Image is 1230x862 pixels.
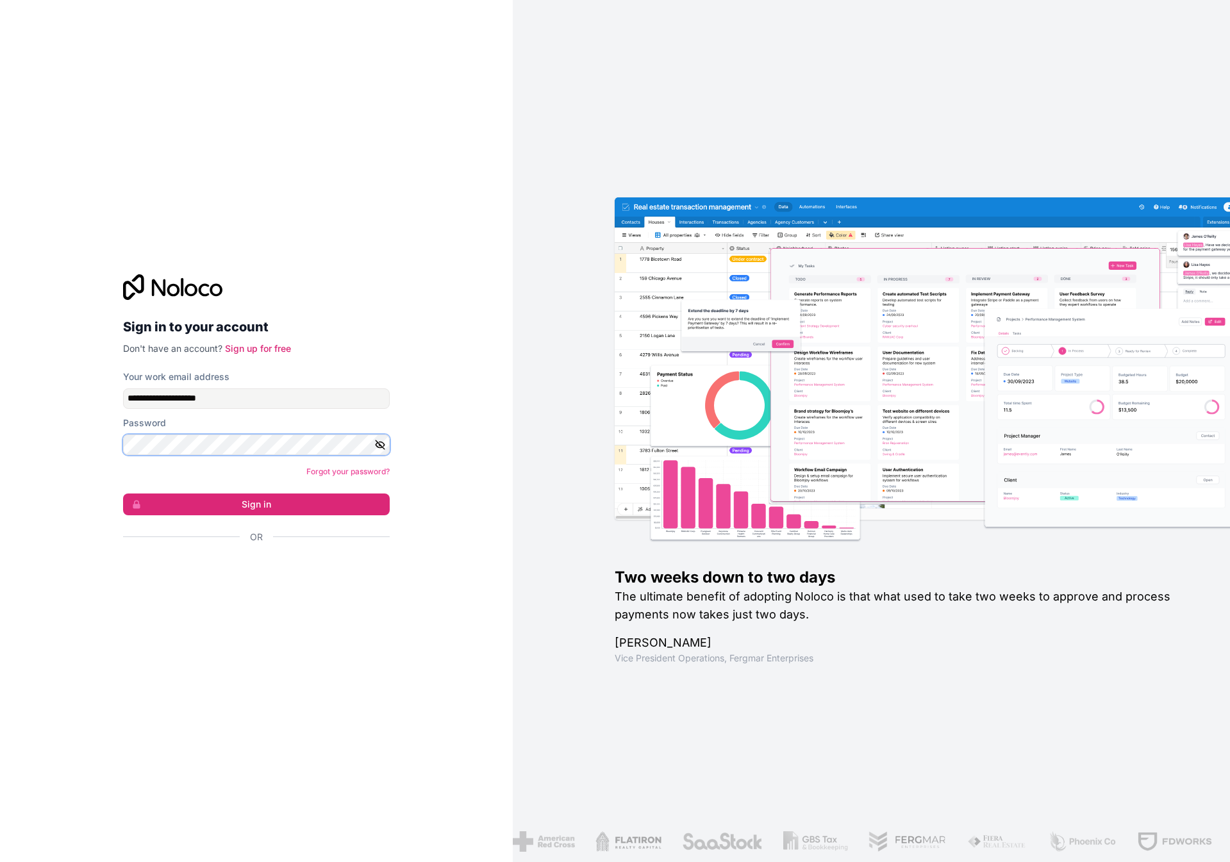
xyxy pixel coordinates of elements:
[677,831,758,852] img: /assets/saastock-C6Zbiodz.png
[250,531,263,543] span: Or
[779,831,844,852] img: /assets/gbstax-C-GtDUiK.png
[123,435,390,455] input: Password
[225,343,291,354] a: Sign up for free
[864,831,942,852] img: /assets/fergmar-CudnrXN5.png
[123,388,390,409] input: Email address
[615,652,1189,665] h1: Vice President Operations , Fergmar Enterprises
[123,493,390,515] button: Sign in
[306,467,390,476] a: Forgot your password?
[615,567,1189,588] h1: Two weeks down to two days
[591,831,657,852] img: /assets/flatiron-C8eUkumj.png
[1043,831,1113,852] img: /assets/phoenix-BREaitsQ.png
[123,343,222,354] span: Don't have an account?
[615,634,1189,652] h1: [PERSON_NAME]
[123,315,390,338] h2: Sign in to your account
[615,588,1189,624] h2: The ultimate benefit of adopting Noloco is that what used to take two weeks to approve and proces...
[123,417,166,429] label: Password
[1133,831,1208,852] img: /assets/fdworks-Bi04fVtw.png
[508,831,570,852] img: /assets/american-red-cross-BAupjrZR.png
[117,558,386,586] iframe: Knop Inloggen met Google
[123,370,229,383] label: Your work email address
[963,831,1023,852] img: /assets/fiera-fwj2N5v4.png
